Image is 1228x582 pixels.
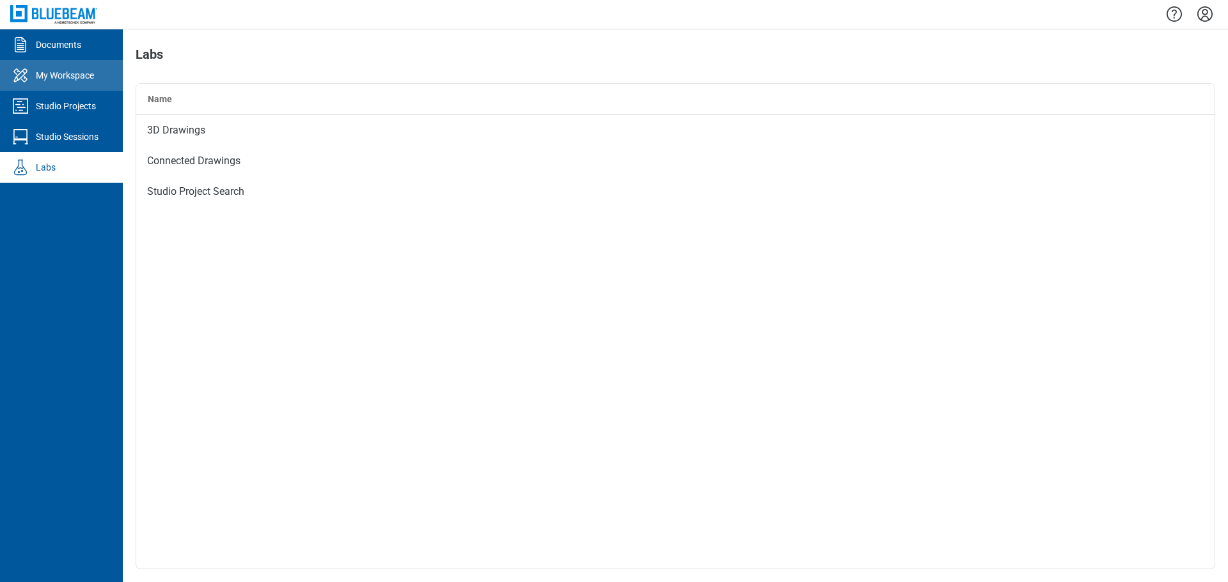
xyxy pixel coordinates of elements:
[36,100,96,112] div: Studio Projects
[148,94,172,104] span: Name
[136,47,163,68] h1: Labs
[10,65,31,86] svg: My Workspace
[10,96,31,116] svg: Studio Projects
[136,115,1215,146] div: 3D Drawings
[136,176,1215,207] div: Studio Project Search
[36,161,56,174] div: Labs
[10,157,31,178] svg: Labs
[10,126,31,147] svg: Studio Sessions
[136,146,1215,176] div: Connected Drawings
[36,130,98,143] div: Studio Sessions
[10,5,97,24] img: Bluebeam, Inc.
[1195,3,1215,25] button: Settings
[36,69,94,82] div: My Workspace
[36,38,81,51] div: Documents
[10,34,31,55] svg: Documents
